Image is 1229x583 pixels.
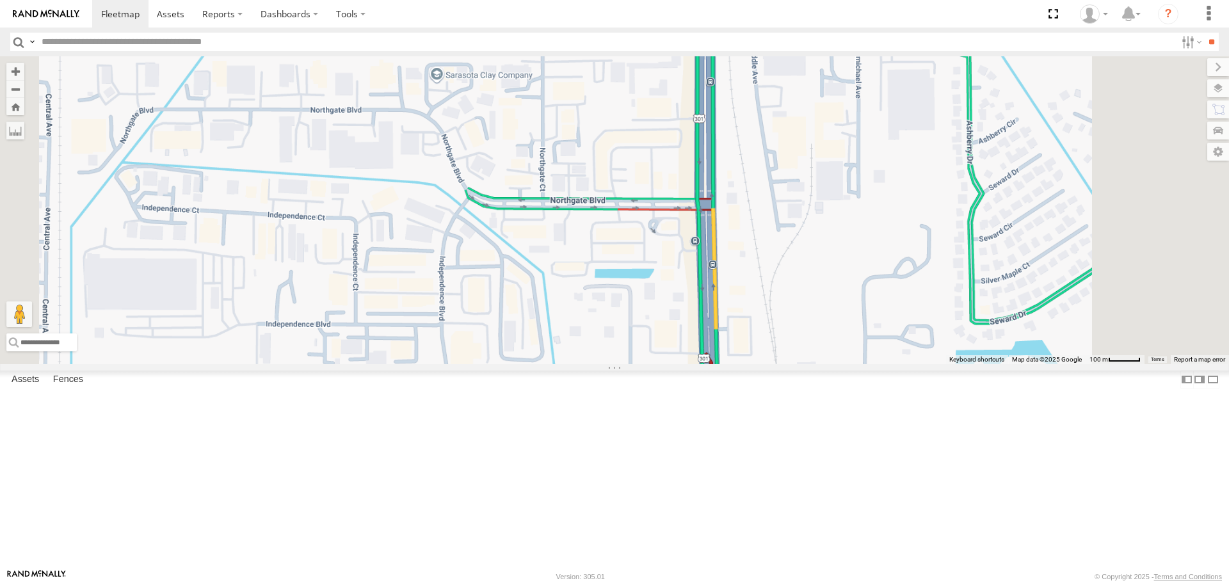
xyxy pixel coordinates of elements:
[6,80,24,98] button: Zoom out
[1089,356,1108,363] span: 100 m
[1154,573,1222,580] a: Terms and Conditions
[6,301,32,327] button: Drag Pegman onto the map to open Street View
[1193,371,1206,389] label: Dock Summary Table to the Right
[1012,356,1082,363] span: Map data ©2025 Google
[1086,355,1145,364] button: Map Scale: 100 m per 47 pixels
[6,98,24,115] button: Zoom Home
[1180,371,1193,389] label: Dock Summary Table to the Left
[6,63,24,80] button: Zoom in
[47,371,90,389] label: Fences
[13,10,79,19] img: rand-logo.svg
[1207,143,1229,161] label: Map Settings
[6,122,24,140] label: Measure
[1207,371,1219,389] label: Hide Summary Table
[7,570,66,583] a: Visit our Website
[27,33,37,51] label: Search Query
[1095,573,1222,580] div: © Copyright 2025 -
[1177,33,1204,51] label: Search Filter Options
[1174,356,1225,363] a: Report a map error
[556,573,605,580] div: Version: 305.01
[1075,4,1113,24] div: Jerry Dewberry
[1151,356,1164,362] a: Terms
[949,355,1004,364] button: Keyboard shortcuts
[1158,4,1178,24] i: ?
[5,371,45,389] label: Assets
